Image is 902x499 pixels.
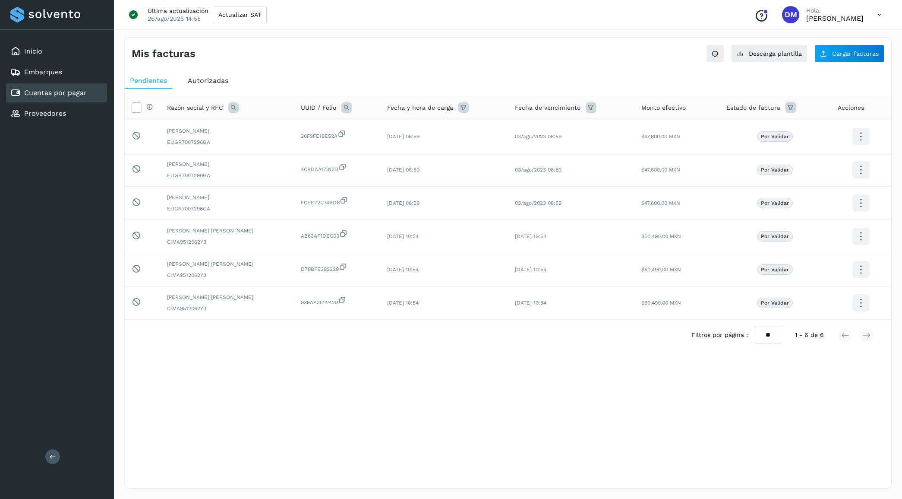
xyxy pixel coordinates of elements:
[167,138,287,146] span: EUGR7007296GA
[301,263,373,273] span: D78BFE382229
[167,238,287,246] span: CIMA9512062Y3
[301,130,373,140] span: 26F9FE18E52A
[301,196,373,207] span: FCEE72C74AD6
[167,103,223,112] span: Razón social y RFC
[188,76,228,85] span: Autorizadas
[387,300,419,306] span: [DATE] 10:54
[167,127,287,135] span: [PERSON_NAME]
[218,12,261,18] span: Actualizar SAT
[24,68,62,76] a: Embarques
[838,103,864,112] span: Acciones
[301,296,373,306] span: 939AA3522428
[387,233,419,239] span: [DATE] 10:54
[515,233,546,239] span: [DATE] 10:54
[24,47,42,55] a: Inicio
[515,133,561,140] span: 03/ago/2023 08:59
[167,227,287,235] span: [PERSON_NAME] [PERSON_NAME]
[387,167,419,173] span: [DATE] 08:59
[167,194,287,201] span: [PERSON_NAME]
[795,331,824,340] span: 1 - 6 de 6
[301,163,373,173] span: 4CBDAA17312D
[130,76,167,85] span: Pendientes
[167,293,287,301] span: [PERSON_NAME] [PERSON_NAME]
[132,48,196,60] h4: Mis facturas
[761,167,789,173] p: Por validar
[387,200,419,206] span: [DATE] 08:59
[806,14,864,22] p: Diego Muriel Perez
[761,200,789,206] p: Por validar
[6,104,107,123] div: Proveedores
[6,83,107,102] div: Cuentas por pagar
[761,133,789,140] p: Por validar
[515,300,546,306] span: [DATE] 10:54
[761,300,789,306] p: Por validar
[167,205,287,213] span: EUGR7007296GA
[515,103,580,112] span: Fecha de vencimiento
[832,51,879,57] span: Cargar facturas
[515,167,561,173] span: 03/ago/2023 08:59
[749,51,802,57] span: Descarga plantilla
[641,200,680,206] span: $47,600.00 MXN
[761,233,789,239] p: Por validar
[213,6,267,23] button: Actualizar SAT
[641,300,681,306] span: $50,490.00 MXN
[806,7,864,14] p: Hola,
[148,7,208,15] p: Última actualización
[387,267,419,273] span: [DATE] 10:54
[761,267,789,273] p: Por validar
[641,103,686,112] span: Monto efectivo
[6,42,107,61] div: Inicio
[387,103,453,112] span: Fecha y hora de carga
[301,229,373,240] span: AB63AF1DEC03
[515,200,561,206] span: 03/ago/2023 08:59
[641,267,681,273] span: $50,490.00 MXN
[167,172,287,179] span: EUGR7007296GA
[691,331,748,340] span: Filtros por página :
[6,63,107,82] div: Embarques
[641,233,681,239] span: $50,490.00 MXN
[167,160,287,168] span: [PERSON_NAME]
[731,44,807,63] button: Descarga plantilla
[641,133,680,140] span: $47,600.00 MXN
[641,167,680,173] span: $47,600.00 MXN
[167,260,287,268] span: [PERSON_NAME] [PERSON_NAME]
[148,15,201,22] p: 26/ago/2025 14:55
[167,271,287,279] span: CIMA9512062Y3
[387,133,419,140] span: [DATE] 08:59
[24,109,66,118] a: Proveedores
[167,305,287,312] span: CIMA9512062Y3
[301,103,336,112] span: UUID / Folio
[515,267,546,273] span: [DATE] 10:54
[726,103,780,112] span: Estado de factura
[814,44,884,63] button: Cargar facturas
[24,89,87,97] a: Cuentas por pagar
